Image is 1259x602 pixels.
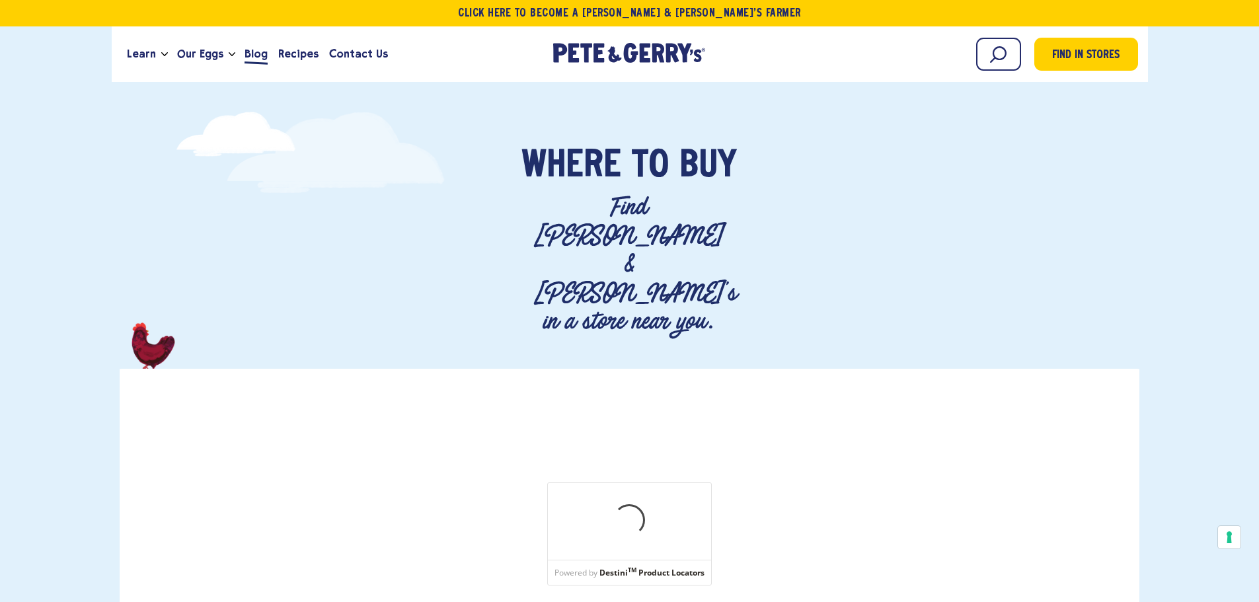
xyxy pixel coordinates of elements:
button: Your consent preferences for tracking technologies [1218,526,1240,548]
span: Learn [127,46,156,62]
span: Blog [245,46,268,62]
a: Our Eggs [172,36,229,72]
span: Find in Stores [1052,47,1120,65]
a: Recipes [273,36,324,72]
button: Open the dropdown menu for Learn [161,52,168,57]
button: Open the dropdown menu for Our Eggs [229,52,235,57]
a: Blog [239,36,273,72]
p: Find [PERSON_NAME] & [PERSON_NAME]'s in a store near you. [534,193,724,336]
span: Contact Us [329,46,388,62]
span: To [632,147,669,186]
span: Recipes [278,46,319,62]
span: Our Eggs [177,46,223,62]
a: Contact Us [324,36,393,72]
span: Buy [679,147,737,186]
input: Search [976,38,1021,71]
a: Learn [122,36,161,72]
a: Find in Stores [1034,38,1138,71]
span: Where [521,147,621,186]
